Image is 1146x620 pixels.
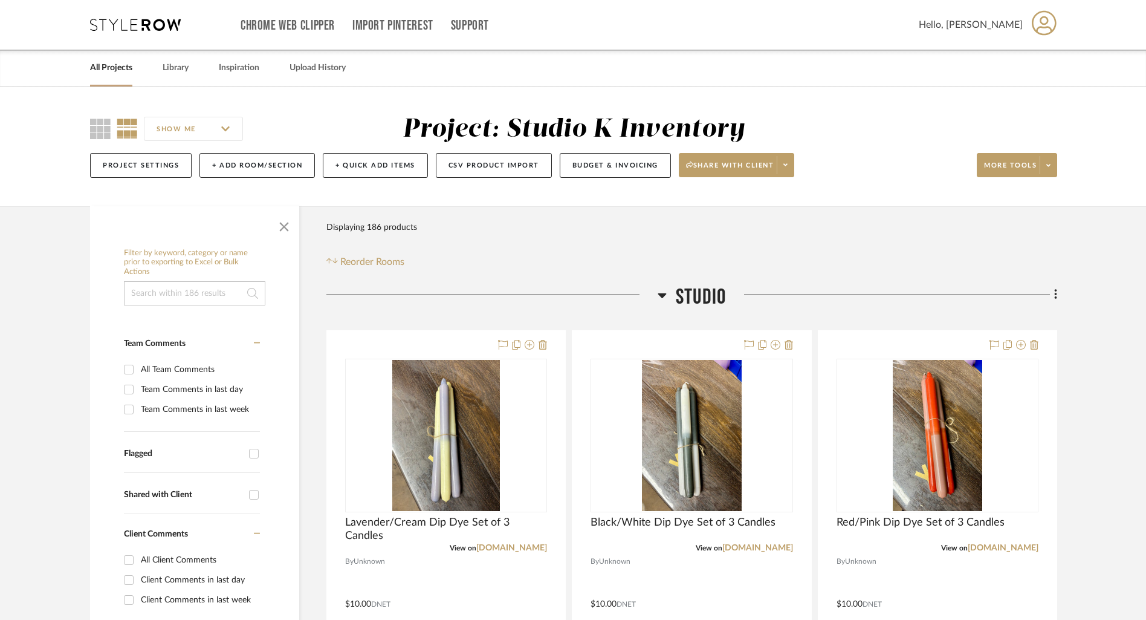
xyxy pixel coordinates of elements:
[352,21,433,31] a: Import Pinterest
[919,18,1023,32] span: Hello, [PERSON_NAME]
[124,449,243,459] div: Flagged
[591,359,792,512] div: 0
[90,153,192,178] button: Project Settings
[968,544,1038,552] a: [DOMAIN_NAME]
[90,60,132,76] a: All Projects
[354,556,385,567] span: Unknown
[837,556,845,567] span: By
[686,161,774,179] span: Share with client
[599,556,630,567] span: Unknown
[326,215,417,240] div: Displaying 186 products
[941,544,968,552] span: View on
[141,570,257,590] div: Client Comments in last day
[696,544,722,552] span: View on
[451,21,489,31] a: Support
[163,60,189,76] a: Library
[642,360,741,511] img: Black/White Dip Dye Set of 3 Candles
[219,60,259,76] a: Inspiration
[845,556,876,567] span: Unknown
[893,360,983,511] img: Red/Pink Dip Dye Set of 3 Candles
[141,360,257,379] div: All Team Comments
[323,153,428,178] button: + Quick Add Items
[326,255,404,269] button: Reorder Rooms
[199,153,315,178] button: + Add Room/Section
[141,400,257,419] div: Team Comments in last week
[679,153,795,177] button: Share with client
[141,590,257,610] div: Client Comments in last week
[340,255,404,269] span: Reorder Rooms
[403,117,745,142] div: Project: Studio K Inventory
[560,153,671,178] button: Budget & Invoicing
[241,21,335,31] a: Chrome Web Clipper
[124,530,188,538] span: Client Comments
[124,339,186,348] span: Team Comments
[676,284,726,310] span: Studio
[345,516,547,543] span: Lavender/Cream Dip Dye Set of 3 Candles
[591,556,599,567] span: By
[124,249,265,277] h6: Filter by keyword, category or name prior to exporting to Excel or Bulk Actions
[984,161,1037,179] span: More tools
[124,490,243,500] div: Shared with Client
[392,360,500,511] img: Lavender/Cream Dip Dye Set of 3 Candles
[345,556,354,567] span: By
[450,544,476,552] span: View on
[722,544,793,552] a: [DOMAIN_NAME]
[591,516,775,529] span: Black/White Dip Dye Set of 3 Candles
[476,544,547,552] a: [DOMAIN_NAME]
[141,550,257,570] div: All Client Comments
[272,212,296,237] button: Close
[141,380,257,399] div: Team Comments in last day
[436,153,552,178] button: CSV Product Import
[290,60,346,76] a: Upload History
[124,281,265,305] input: Search within 186 results
[977,153,1057,177] button: More tools
[837,516,1005,529] span: Red/Pink Dip Dye Set of 3 Candles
